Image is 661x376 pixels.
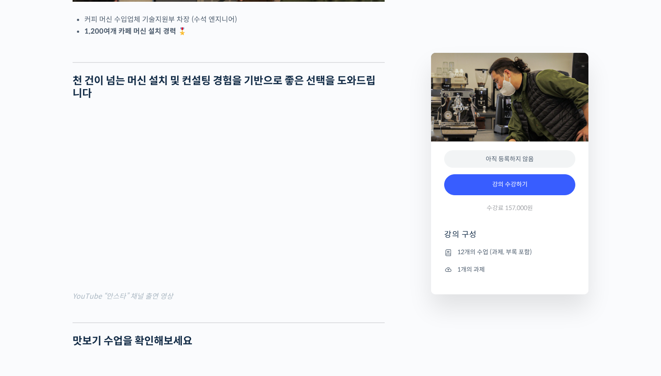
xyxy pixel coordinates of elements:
iframe: 반드시 알아야 하는 에스프레소 머신 필수 상식 (에이덴 김지웅 차장) [73,112,385,287]
div: 아직 등록하지 않음 [444,150,575,168]
span: YouTube “안스타” 채널 출연 영상 [73,292,173,301]
strong: 천 건이 넘는 머신 설치 및 컨설팅 경험을 기반으로 좋은 선택을 도와드립니다 [73,74,376,100]
a: 설정 [113,277,168,299]
a: 대화 [58,277,113,299]
li: 1개의 과제 [444,264,575,275]
strong: 맛보기 수업을 확인해보세요 [73,335,192,348]
li: 12개의 수업 (과제, 부록 포함) [444,247,575,258]
span: 설정 [135,290,146,297]
span: 수강료 157,000원 [487,204,533,212]
span: 홈 [28,290,33,297]
a: 강의 수강하기 [444,174,575,195]
a: 홈 [3,277,58,299]
li: 커피 머신 수입업체 기술지원부 차장 (수석 엔지니어) [84,14,385,25]
strong: 1,200여개 카페 머신 설치 경력 🎖️ [84,27,187,36]
span: 대화 [80,290,90,297]
h4: 강의 구성 [444,229,575,247]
